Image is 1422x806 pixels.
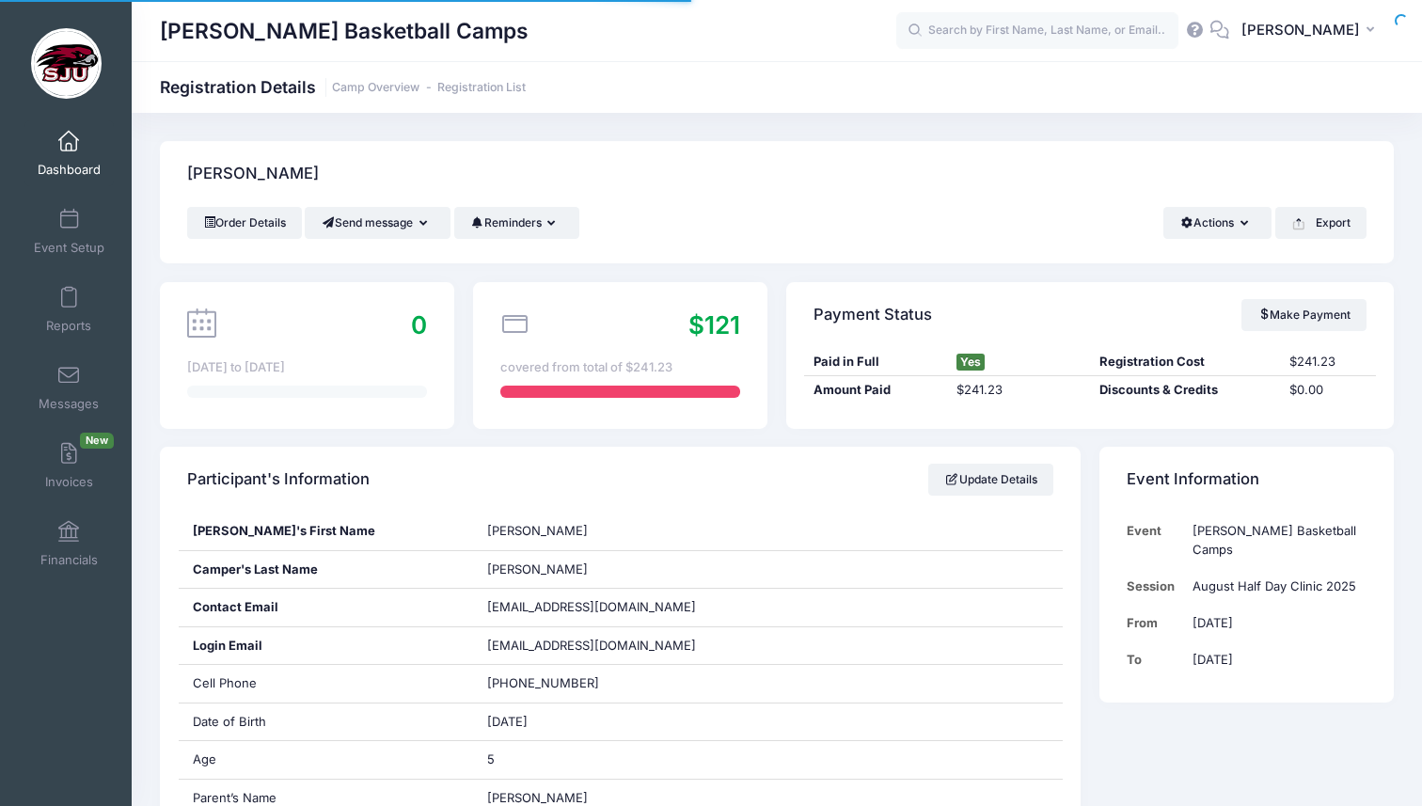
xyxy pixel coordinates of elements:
[24,511,114,577] a: Financials
[896,12,1178,50] input: Search by First Name, Last Name, or Email...
[31,28,102,99] img: Cindy Griffin Basketball Camps
[40,552,98,568] span: Financials
[814,288,932,341] h4: Payment Status
[1280,353,1375,371] div: $241.23
[187,358,427,377] div: [DATE] to [DATE]
[437,81,526,95] a: Registration List
[487,523,588,538] span: [PERSON_NAME]
[179,513,473,550] div: [PERSON_NAME]'s First Name
[1184,568,1367,605] td: August Half Day Clinic 2025
[179,589,473,626] div: Contact Email
[500,358,740,377] div: covered from total of $241.23
[24,277,114,342] a: Reports
[45,474,93,490] span: Invoices
[1127,513,1184,568] td: Event
[46,318,91,334] span: Reports
[487,790,588,805] span: [PERSON_NAME]
[39,396,99,412] span: Messages
[24,120,114,186] a: Dashboard
[487,675,599,690] span: [PHONE_NUMBER]
[928,464,1053,496] a: Update Details
[179,741,473,779] div: Age
[487,637,722,656] span: [EMAIL_ADDRESS][DOMAIN_NAME]
[34,240,104,256] span: Event Setup
[1127,641,1184,678] td: To
[332,81,419,95] a: Camp Overview
[411,310,427,340] span: 0
[1163,207,1272,239] button: Actions
[179,703,473,741] div: Date of Birth
[24,198,114,264] a: Event Setup
[804,353,947,371] div: Paid in Full
[1241,20,1360,40] span: [PERSON_NAME]
[179,551,473,589] div: Camper's Last Name
[956,354,985,371] span: Yes
[38,162,101,178] span: Dashboard
[487,561,588,577] span: [PERSON_NAME]
[305,207,450,239] button: Send message
[187,207,302,239] a: Order Details
[487,599,696,614] span: [EMAIL_ADDRESS][DOMAIN_NAME]
[454,207,579,239] button: Reminders
[1280,381,1375,400] div: $0.00
[1127,568,1184,605] td: Session
[179,627,473,665] div: Login Email
[1127,453,1259,507] h4: Event Information
[1127,605,1184,641] td: From
[487,714,528,729] span: [DATE]
[179,665,473,703] div: Cell Phone
[1241,299,1367,331] a: Make Payment
[1184,513,1367,568] td: [PERSON_NAME] Basketball Camps
[1229,9,1394,53] button: [PERSON_NAME]
[24,355,114,420] a: Messages
[947,381,1090,400] div: $241.23
[1275,207,1367,239] button: Export
[688,310,740,340] span: $121
[1090,381,1280,400] div: Discounts & Credits
[804,381,947,400] div: Amount Paid
[80,433,114,449] span: New
[1090,353,1280,371] div: Registration Cost
[1184,641,1367,678] td: [DATE]
[1184,605,1367,641] td: [DATE]
[487,751,495,766] span: 5
[160,9,529,53] h1: [PERSON_NAME] Basketball Camps
[24,433,114,498] a: InvoicesNew
[187,453,370,507] h4: Participant's Information
[187,148,319,201] h4: [PERSON_NAME]
[160,77,526,97] h1: Registration Details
